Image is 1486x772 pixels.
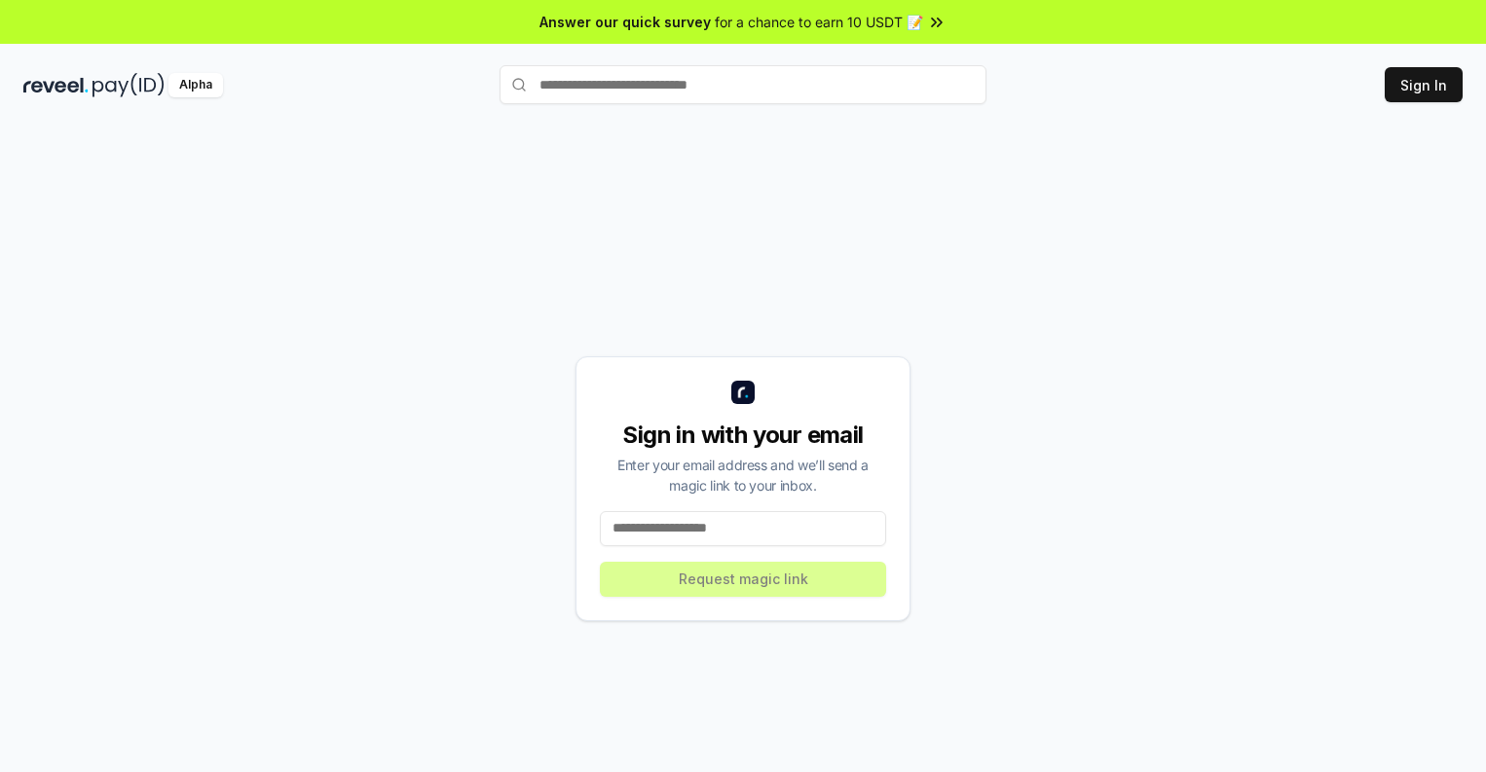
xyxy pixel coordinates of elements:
[1385,67,1463,102] button: Sign In
[539,12,711,32] span: Answer our quick survey
[731,381,755,404] img: logo_small
[168,73,223,97] div: Alpha
[23,73,89,97] img: reveel_dark
[715,12,923,32] span: for a chance to earn 10 USDT 📝
[600,455,886,496] div: Enter your email address and we’ll send a magic link to your inbox.
[93,73,165,97] img: pay_id
[600,420,886,451] div: Sign in with your email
